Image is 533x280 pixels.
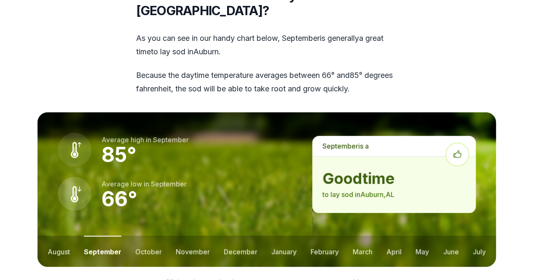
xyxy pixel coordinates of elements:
p: to lay sod in Auburn , AL [322,189,465,200]
button: february [311,236,339,267]
div: As you can see in our handy chart below, is generally a great time to lay sod in Auburn . [136,32,397,96]
strong: good time [322,170,465,187]
button: december [224,236,257,267]
button: march [353,236,372,267]
span: september [282,34,320,43]
p: Because the daytime temperature averages between 66 ° and 85 ° degrees fahrenheit, the sod will b... [136,69,397,96]
button: june [443,236,458,267]
strong: 85 ° [102,142,137,167]
strong: 66 ° [102,187,137,211]
button: january [271,236,297,267]
span: september [153,136,189,144]
button: november [176,236,210,267]
p: Average low in [102,179,187,189]
p: is a [312,136,475,156]
span: september [151,180,187,188]
button: april [386,236,402,267]
button: july [472,236,485,267]
span: september [322,142,358,150]
button: october [135,236,162,267]
button: august [48,236,70,267]
p: Average high in [102,135,189,145]
button: may [415,236,429,267]
button: september [84,236,121,267]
